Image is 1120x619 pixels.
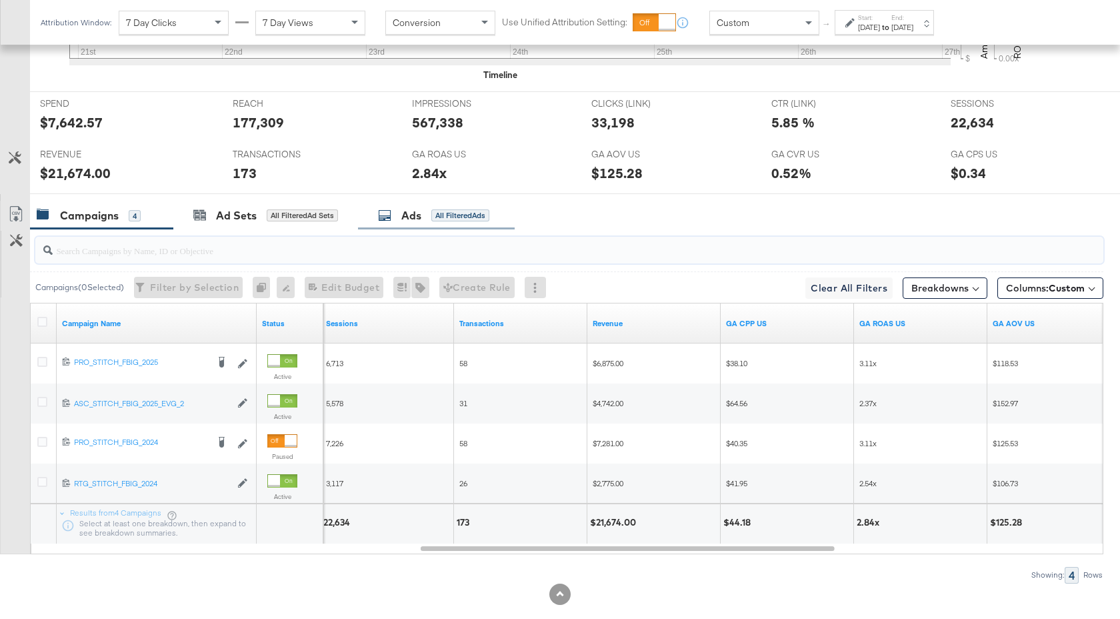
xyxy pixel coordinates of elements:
a: ASC_STITCH_FBIG_2025_EVG_2 [74,398,231,410]
span: 3.11x [859,438,877,448]
span: $118.53 [993,358,1018,368]
label: Start: [858,13,880,22]
a: PRO_STITCH_FBIG_2024 [74,437,207,450]
span: IMPRESSIONS [412,97,512,110]
div: [DATE] [858,22,880,33]
span: $106.73 [993,478,1018,488]
div: 4 [129,210,141,222]
span: 7 Day Clicks [126,17,177,29]
span: 7 Day Views [263,17,313,29]
button: Columns:Custom [997,277,1103,299]
span: REVENUE [40,148,140,161]
a: PRO_STITCH_FBIG_2025 [74,357,207,370]
div: 4 [1065,567,1079,584]
div: PRO_STITCH_FBIG_2024 [74,437,207,448]
span: Custom [1049,282,1085,294]
span: 6,713 [326,358,343,368]
div: $125.28 [591,163,643,183]
div: 33,198 [591,113,635,132]
span: ↑ [821,23,833,27]
div: Ad Sets [216,208,257,223]
div: All Filtered Ad Sets [267,209,338,221]
span: REACH [233,97,333,110]
div: 2.84x [857,516,883,529]
div: Rows [1083,570,1103,580]
span: Custom [717,17,749,29]
div: All Filtered Ads [431,209,489,221]
label: Use Unified Attribution Setting: [502,16,627,29]
span: $152.97 [993,398,1018,408]
a: Transactions - The total number of transactions [459,318,582,329]
span: $125.53 [993,438,1018,448]
div: [DATE] [891,22,913,33]
a: GA Revenue/GA Transactions [993,318,1115,329]
div: 22,634 [323,516,354,529]
span: 58 [459,358,467,368]
span: SESSIONS [951,97,1051,110]
text: ROI [1011,43,1023,59]
div: PRO_STITCH_FBIG_2025 [74,357,207,368]
a: GA Revenue/Spend [859,318,982,329]
span: 5,578 [326,398,343,408]
div: Showing: [1031,570,1065,580]
div: 177,309 [233,113,284,132]
span: $7,281.00 [593,438,623,448]
span: 7,226 [326,438,343,448]
span: 2.54x [859,478,877,488]
label: Active [267,412,297,421]
div: Timeline [483,69,517,81]
button: Breakdowns [903,277,987,299]
span: Clear All Filters [811,280,887,297]
span: $38.10 [726,358,747,368]
span: 2.37x [859,398,877,408]
span: Columns: [1006,281,1085,295]
label: Active [267,492,297,501]
span: TRANSACTIONS [233,148,333,161]
strong: to [880,22,891,32]
span: GA CVR US [771,148,871,161]
div: 5.85 % [771,113,815,132]
a: Transaction Revenue - The total sale revenue (excluding shipping and tax) of the transaction [593,318,715,329]
span: CTR (LINK) [771,97,871,110]
div: 22,634 [951,113,994,132]
div: Attribution Window: [40,18,112,27]
div: 0.52% [771,163,811,183]
a: RTG_STITCH_FBIG_2024 [74,478,231,490]
div: 567,338 [412,113,463,132]
div: $7,642.57 [40,113,103,132]
a: Shows the current state of your Ad Campaign. [262,318,318,329]
span: $4,742.00 [593,398,623,408]
span: GA ROAS US [412,148,512,161]
a: Spend/GA Transactions [726,318,849,329]
div: $44.18 [723,516,755,529]
div: $21,674.00 [40,163,111,183]
div: $21,674.00 [590,516,640,529]
input: Search Campaigns by Name, ID or Objective [53,232,1007,258]
span: $40.35 [726,438,747,448]
label: Active [267,372,297,381]
div: $125.28 [990,516,1026,529]
a: Your campaign name. [62,318,251,329]
a: Sessions - GA Sessions - The total number of sessions [326,318,449,329]
label: End: [891,13,913,22]
div: 173 [457,516,473,529]
button: Clear All Filters [805,277,893,299]
div: 0 [253,277,277,298]
div: Campaigns [60,208,119,223]
label: Paused [267,452,297,461]
div: 173 [233,163,257,183]
div: 2.84x [412,163,447,183]
span: GA AOV US [591,148,691,161]
span: 31 [459,398,467,408]
span: 3,117 [326,478,343,488]
div: $0.34 [951,163,986,183]
span: 3.11x [859,358,877,368]
span: Conversion [393,17,441,29]
span: $2,775.00 [593,478,623,488]
span: $64.56 [726,398,747,408]
span: GA CPS US [951,148,1051,161]
span: 26 [459,478,467,488]
span: $41.95 [726,478,747,488]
